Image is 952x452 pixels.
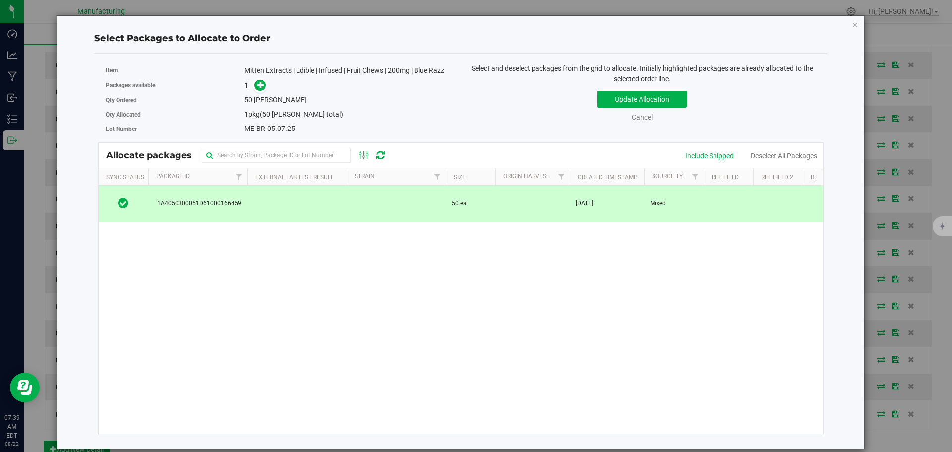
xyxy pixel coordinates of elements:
label: Item [106,66,245,75]
a: Package Id [156,173,190,180]
span: (50 [PERSON_NAME] total) [260,110,343,118]
span: pkg [244,110,343,118]
a: Filter [687,168,703,185]
span: [PERSON_NAME] [254,96,307,104]
button: Update Allocation [597,91,687,108]
a: Deselect All Packages [751,152,817,160]
a: Filter [429,168,445,185]
span: Select and deselect packages from the grid to allocate. Initially highlighted packages are alread... [472,65,813,83]
span: Mixed [650,199,666,208]
span: ME-BR-05.07.25 [244,125,295,132]
a: Size [454,174,466,181]
label: Lot Number [106,125,245,133]
a: Source Type [652,173,690,180]
a: External Lab Test Result [255,174,333,181]
div: Include Shipped [685,151,734,161]
span: 50 ea [452,199,467,208]
span: 50 [244,96,252,104]
a: Ref Field 3 [811,174,843,181]
a: Strain [355,173,375,180]
label: Qty Ordered [106,96,245,105]
a: Cancel [632,113,653,121]
span: 1A4050300051D61000166459 [153,199,241,208]
a: Filter [231,168,247,185]
label: Qty Allocated [106,110,245,119]
a: Filter [553,168,569,185]
span: 1 [244,81,248,89]
label: Packages available [106,81,245,90]
a: Ref Field [712,174,739,181]
span: In Sync [118,196,128,210]
span: [DATE] [576,199,593,208]
input: Search by Strain, Package ID or Lot Number [202,148,351,163]
a: Sync Status [106,174,144,181]
span: Allocate packages [106,150,202,161]
iframe: Resource center [10,373,40,402]
span: 1 [244,110,248,118]
div: Mitten Extracts | Edible | Infused | Fruit Chews | 200mg | Blue Razz [244,65,453,76]
div: Select Packages to Allocate to Order [94,32,827,45]
a: Created Timestamp [578,174,638,181]
a: Ref Field 2 [761,174,793,181]
a: Origin Harvests [503,173,553,180]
